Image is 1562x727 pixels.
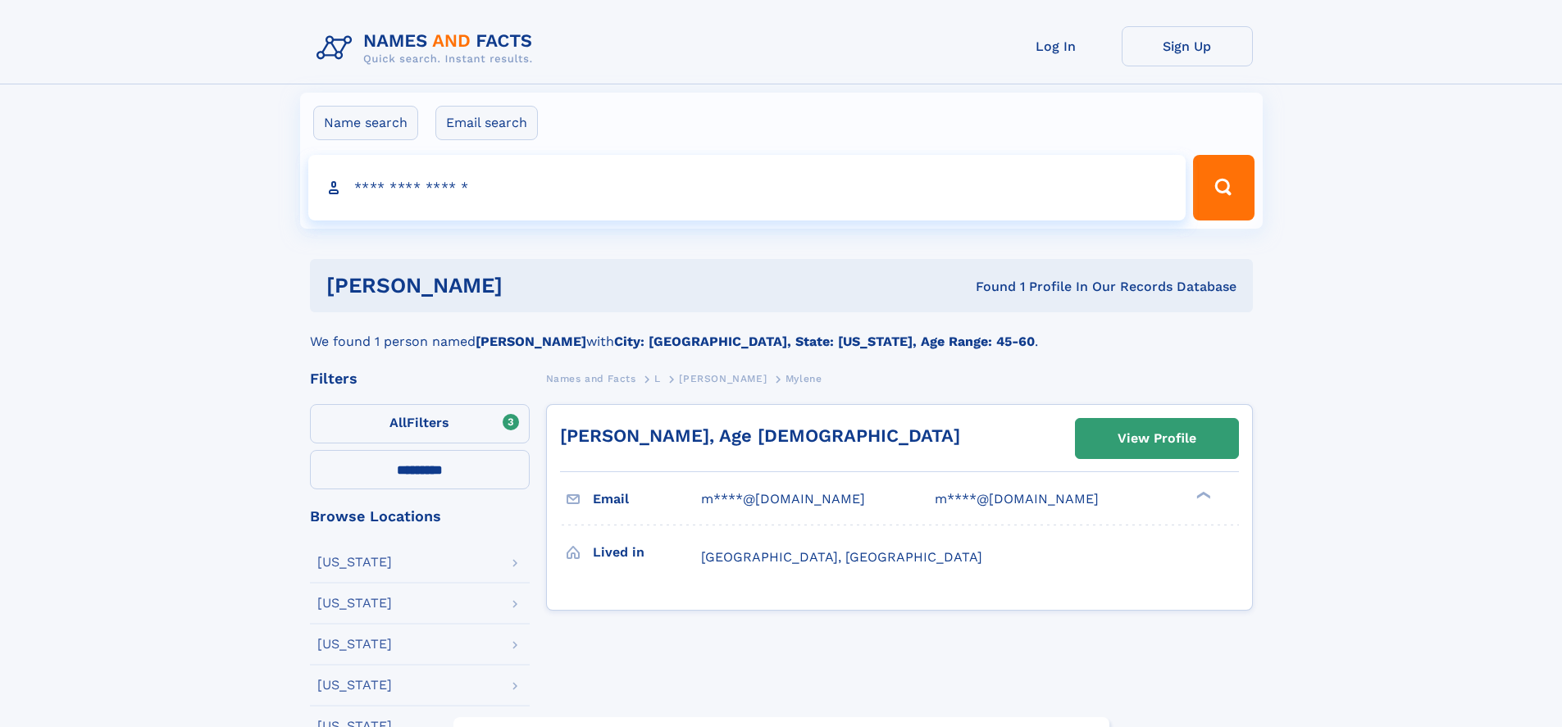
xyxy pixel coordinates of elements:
div: We found 1 person named with . [310,312,1253,352]
a: Log In [990,26,1122,66]
label: Email search [435,106,538,140]
span: All [389,415,407,430]
div: Filters [310,371,530,386]
b: [PERSON_NAME] [476,334,586,349]
input: search input [308,155,1186,220]
div: Found 1 Profile In Our Records Database [739,278,1236,296]
a: [PERSON_NAME] [679,368,767,388]
div: [US_STATE] [317,638,392,651]
label: Name search [313,106,418,140]
span: [GEOGRAPHIC_DATA], [GEOGRAPHIC_DATA] [701,549,982,565]
div: [US_STATE] [317,679,392,692]
h1: [PERSON_NAME] [326,275,740,296]
a: Sign Up [1122,26,1253,66]
div: [US_STATE] [317,597,392,610]
img: Logo Names and Facts [310,26,546,70]
a: [PERSON_NAME], Age [DEMOGRAPHIC_DATA] [560,425,960,446]
span: L [654,373,661,384]
h3: Lived in [593,538,701,566]
a: View Profile [1076,419,1238,458]
span: [PERSON_NAME] [679,373,767,384]
div: Browse Locations [310,509,530,524]
button: Search Button [1193,155,1254,220]
h3: Email [593,485,701,513]
b: City: [GEOGRAPHIC_DATA], State: [US_STATE], Age Range: 45-60 [614,334,1035,349]
a: L [654,368,661,388]
div: View Profile [1118,420,1196,457]
div: ❯ [1192,490,1212,501]
a: Names and Facts [546,368,636,388]
div: [US_STATE] [317,556,392,569]
span: Mylene [786,373,822,384]
label: Filters [310,404,530,443]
